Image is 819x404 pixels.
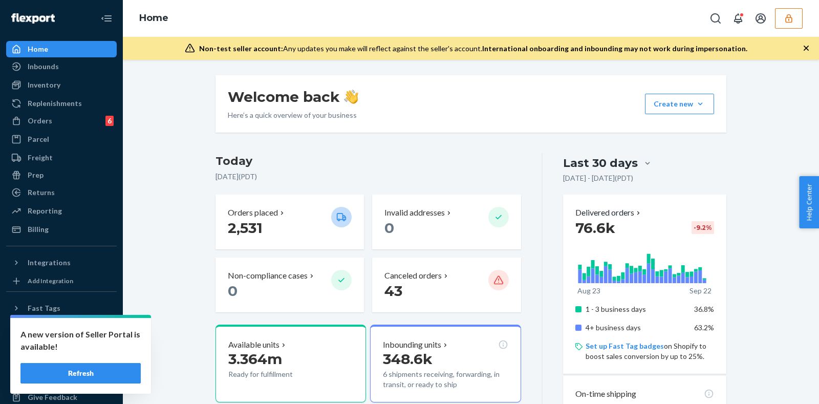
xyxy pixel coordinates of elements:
button: Help Center [799,176,819,228]
a: Reporting [6,203,117,219]
div: -9.2 % [692,221,714,234]
span: 3.364m [228,350,282,368]
span: 0 [384,219,394,237]
button: Open notifications [728,8,748,29]
div: 6 [105,116,114,126]
div: Orders [28,116,52,126]
div: Add Integration [28,277,73,285]
p: On-time shipping [575,388,636,400]
a: Prep [6,167,117,183]
div: Fast Tags [28,303,60,313]
div: Parcel [28,134,49,144]
span: 76.6k [575,219,615,237]
div: Replenishments [28,98,82,109]
p: A new version of Seller Portal is available! [20,328,141,353]
p: Invalid addresses [384,207,445,219]
button: Talk to Support [6,354,117,371]
div: Any updates you make will reflect against the seller's account. [199,44,747,54]
button: Non-compliance cases 0 [215,258,364,312]
p: Canceled orders [384,270,442,282]
p: Here’s a quick overview of your business [228,110,358,120]
div: Give Feedback [28,392,77,402]
a: Add Integration [6,275,117,287]
div: Home [28,44,48,54]
div: Freight [28,153,53,163]
button: Available units3.364mReady for fulfillment [215,325,366,402]
span: 2,531 [228,219,263,237]
p: Inbounding units [383,339,441,351]
p: Aug 23 [577,286,600,296]
p: Sep 22 [689,286,712,296]
p: [DATE] - [DATE] ( PDT ) [563,173,633,183]
span: 0 [228,282,238,300]
h3: Today [215,153,521,169]
a: Orders6 [6,113,117,129]
button: Refresh [20,363,141,384]
span: Non-test seller account: [199,44,283,53]
iframe: Opens a widget where you can chat to one of our agents [754,373,809,399]
button: Delivered orders [575,207,642,219]
img: hand-wave emoji [344,90,358,104]
p: 4+ business days [586,323,686,333]
div: Reporting [28,206,62,216]
span: 36.8% [694,305,714,313]
p: Non-compliance cases [228,270,308,282]
button: Inbounding units348.6k6 shipments receiving, forwarding, in transit, or ready to ship [370,325,521,402]
a: Settings [6,337,117,353]
img: Flexport logo [11,13,55,24]
a: Inventory [6,77,117,93]
div: Inventory [28,80,60,90]
div: Last 30 days [563,155,638,171]
a: Billing [6,221,117,238]
button: Close Navigation [96,8,117,29]
span: 63.2% [694,323,714,332]
button: Open Search Box [705,8,726,29]
div: Inbounds [28,61,59,72]
p: 1 - 3 business days [586,304,686,314]
button: Open account menu [750,8,771,29]
button: Integrations [6,254,117,271]
div: Returns [28,187,55,198]
a: Inbounds [6,58,117,75]
button: Create new [645,94,714,114]
p: Orders placed [228,207,278,219]
p: Available units [228,339,279,351]
p: Ready for fulfillment [228,369,323,379]
a: Set up Fast Tag badges [586,342,664,350]
button: Orders placed 2,531 [215,195,364,249]
a: Returns [6,184,117,201]
a: Freight [6,150,117,166]
button: Canceled orders 43 [372,258,521,312]
p: 6 shipments receiving, forwarding, in transit, or ready to ship [383,369,508,390]
span: 348.6k [383,350,433,368]
h1: Welcome back [228,88,358,106]
span: International onboarding and inbounding may not work during impersonation. [482,44,747,53]
div: Integrations [28,258,71,268]
button: Fast Tags [6,300,117,316]
a: Add Fast Tag [6,321,117,333]
p: on Shopify to boost sales conversion by up to 25%. [586,341,714,362]
a: Home [6,41,117,57]
div: Prep [28,170,44,180]
p: [DATE] ( PDT ) [215,172,521,182]
ol: breadcrumbs [131,4,177,33]
div: Billing [28,224,49,235]
button: Invalid addresses 0 [372,195,521,249]
a: Home [139,12,168,24]
a: Parcel [6,131,117,147]
a: Replenishments [6,95,117,112]
a: Help Center [6,372,117,388]
span: 43 [384,282,402,300]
